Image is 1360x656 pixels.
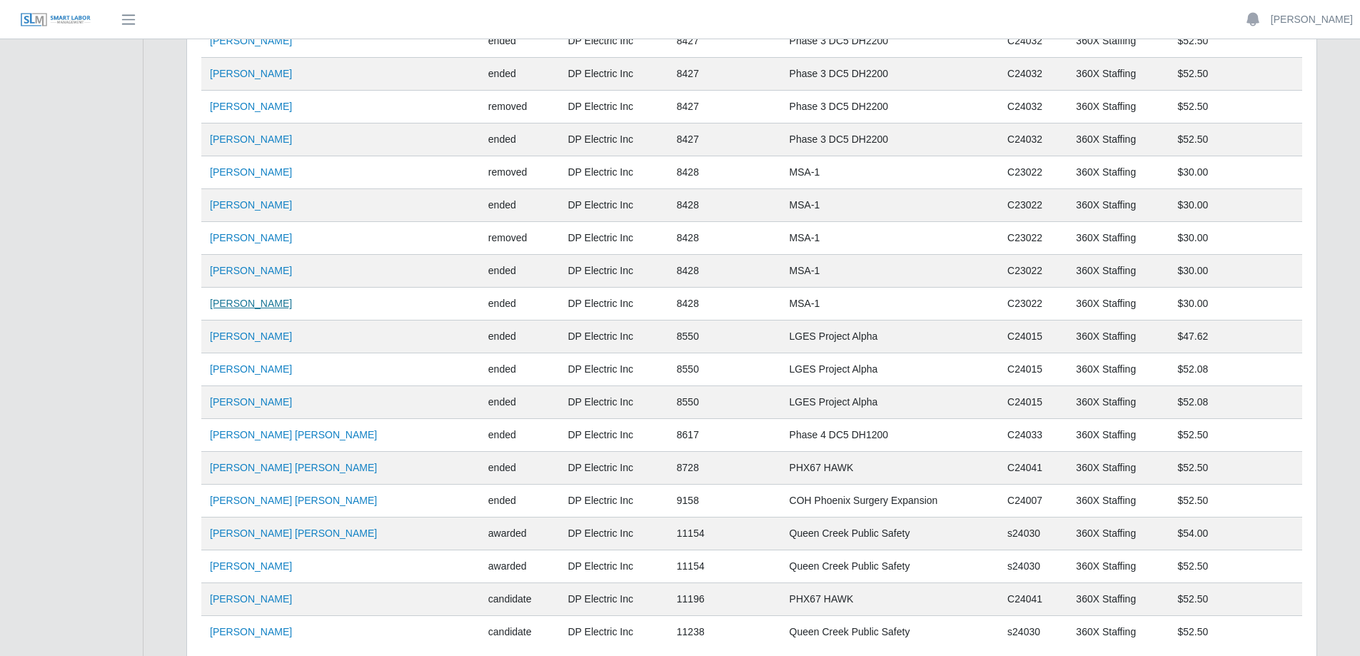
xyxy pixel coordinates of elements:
[559,583,668,616] td: DP Electric Inc
[559,452,668,485] td: DP Electric Inc
[1169,222,1302,255] td: $30.00
[1067,288,1169,321] td: 360X Staffing
[1271,12,1353,27] a: [PERSON_NAME]
[781,288,999,321] td: MSA-1
[559,25,668,58] td: DP Electric Inc
[210,495,377,506] a: [PERSON_NAME] [PERSON_NAME]
[1169,321,1302,353] td: $47.62
[1169,156,1302,189] td: $30.00
[210,429,377,440] a: [PERSON_NAME] [PERSON_NAME]
[999,386,1067,419] td: C24015
[781,58,999,91] td: Phase 3 DC5 DH2200
[1169,288,1302,321] td: $30.00
[1067,616,1169,649] td: 360X Staffing
[559,485,668,518] td: DP Electric Inc
[1169,123,1302,156] td: $52.50
[480,91,560,123] td: removed
[559,518,668,550] td: DP Electric Inc
[1169,91,1302,123] td: $52.50
[999,353,1067,386] td: C24015
[668,616,781,649] td: 11238
[668,321,781,353] td: 8550
[781,189,999,222] td: MSA-1
[668,386,781,419] td: 8550
[781,123,999,156] td: Phase 3 DC5 DH2200
[668,91,781,123] td: 8427
[1169,550,1302,583] td: $52.50
[668,419,781,452] td: 8617
[480,321,560,353] td: ended
[1067,189,1169,222] td: 360X Staffing
[1067,222,1169,255] td: 360X Staffing
[781,550,999,583] td: Queen Creek Public Safety
[781,91,999,123] td: Phase 3 DC5 DH2200
[668,452,781,485] td: 8728
[559,58,668,91] td: DP Electric Inc
[559,353,668,386] td: DP Electric Inc
[559,288,668,321] td: DP Electric Inc
[480,583,560,616] td: candidate
[480,419,560,452] td: ended
[999,419,1067,452] td: C24033
[210,166,292,178] a: [PERSON_NAME]
[210,528,377,539] a: [PERSON_NAME] [PERSON_NAME]
[668,189,781,222] td: 8428
[210,133,292,145] a: [PERSON_NAME]
[999,189,1067,222] td: C23022
[999,123,1067,156] td: C24032
[1067,91,1169,123] td: 360X Staffing
[999,616,1067,649] td: s24030
[559,255,668,288] td: DP Electric Inc
[1169,353,1302,386] td: $52.08
[1067,58,1169,91] td: 360X Staffing
[210,462,377,473] a: [PERSON_NAME] [PERSON_NAME]
[668,485,781,518] td: 9158
[668,25,781,58] td: 8427
[999,25,1067,58] td: C24032
[999,156,1067,189] td: C23022
[999,222,1067,255] td: C23022
[480,485,560,518] td: ended
[668,156,781,189] td: 8428
[781,419,999,452] td: Phase 4 DC5 DH1200
[1067,255,1169,288] td: 360X Staffing
[781,321,999,353] td: LGES Project Alpha
[999,321,1067,353] td: C24015
[1067,25,1169,58] td: 360X Staffing
[559,222,668,255] td: DP Electric Inc
[781,222,999,255] td: MSA-1
[559,616,668,649] td: DP Electric Inc
[480,353,560,386] td: ended
[210,593,292,605] a: [PERSON_NAME]
[781,386,999,419] td: LGES Project Alpha
[1169,189,1302,222] td: $30.00
[480,156,560,189] td: removed
[480,58,560,91] td: ended
[781,255,999,288] td: MSA-1
[210,101,292,112] a: [PERSON_NAME]
[1067,353,1169,386] td: 360X Staffing
[480,255,560,288] td: ended
[480,189,560,222] td: ended
[480,288,560,321] td: ended
[668,518,781,550] td: 11154
[559,386,668,419] td: DP Electric Inc
[999,58,1067,91] td: C24032
[999,583,1067,616] td: C24041
[668,353,781,386] td: 8550
[1169,255,1302,288] td: $30.00
[210,560,292,572] a: [PERSON_NAME]
[480,123,560,156] td: ended
[1169,616,1302,649] td: $52.50
[1169,419,1302,452] td: $52.50
[559,321,668,353] td: DP Electric Inc
[1067,518,1169,550] td: 360X Staffing
[210,265,292,276] a: [PERSON_NAME]
[210,199,292,211] a: [PERSON_NAME]
[668,288,781,321] td: 8428
[480,222,560,255] td: removed
[559,419,668,452] td: DP Electric Inc
[1067,485,1169,518] td: 360X Staffing
[480,452,560,485] td: ended
[668,58,781,91] td: 8427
